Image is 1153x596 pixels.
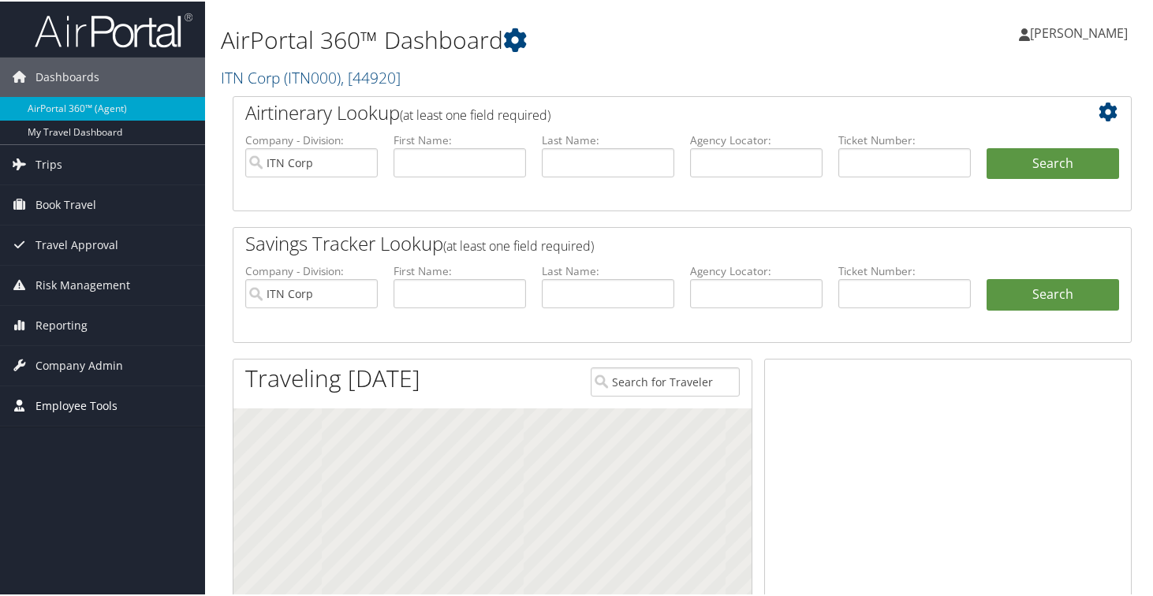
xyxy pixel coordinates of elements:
label: Ticket Number: [838,131,971,147]
span: Travel Approval [35,224,118,263]
span: Book Travel [35,184,96,223]
span: Reporting [35,304,88,344]
h1: Traveling [DATE] [245,360,420,393]
span: Risk Management [35,264,130,304]
a: Search [987,278,1119,309]
label: Company - Division: [245,262,378,278]
span: ( ITN000 ) [284,65,341,87]
span: Employee Tools [35,385,118,424]
label: Agency Locator: [690,262,823,278]
span: (at least one field required) [400,105,550,122]
label: Last Name: [542,262,674,278]
label: First Name: [394,262,526,278]
h2: Savings Tracker Lookup [245,229,1044,255]
span: Dashboards [35,56,99,95]
button: Search [987,147,1119,178]
label: Ticket Number: [838,262,971,278]
label: Last Name: [542,131,674,147]
a: [PERSON_NAME] [1019,8,1144,55]
label: Agency Locator: [690,131,823,147]
span: Company Admin [35,345,123,384]
span: (at least one field required) [443,236,594,253]
span: [PERSON_NAME] [1030,23,1128,40]
h1: AirPortal 360™ Dashboard [221,22,836,55]
input: Search for Traveler [591,366,740,395]
img: airportal-logo.png [35,10,192,47]
label: First Name: [394,131,526,147]
label: Company - Division: [245,131,378,147]
span: Trips [35,143,62,183]
input: search accounts [245,278,378,307]
span: , [ 44920 ] [341,65,401,87]
a: ITN Corp [221,65,401,87]
h2: Airtinerary Lookup [245,98,1044,125]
